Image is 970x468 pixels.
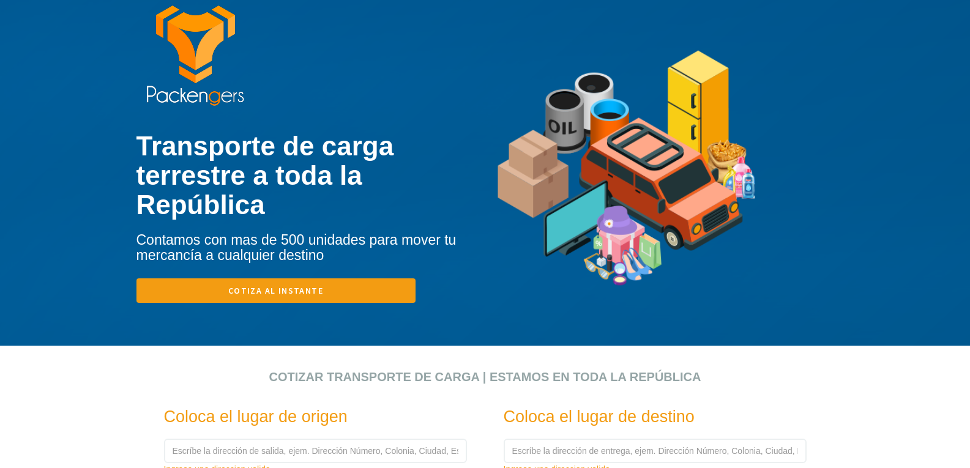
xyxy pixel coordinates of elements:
[909,407,955,453] iframe: Drift Widget Chat Controller
[155,370,816,384] h2: Cotizar transporte de carga | Estamos en toda la República
[9,346,961,358] div: click para cotizar
[146,6,245,107] img: packengers
[164,439,467,463] input: Escríbe la dirección de salida, ejem. Dirección Número, Colonia, Ciudad, Estado, Código Postal.
[136,232,485,264] h4: Contamos con mas de 500 unidades para mover tu mercancía a cualquier destino
[136,278,416,303] a: Cotiza al instante
[494,9,759,346] img: tipos de mercancia de transporte de carga
[504,439,807,463] input: Escríbe la dirección de entrega, ejem. Dirección Número, Colonia, Ciudad, Estado, Código Postal.
[164,408,440,426] h3: Coloca el lugar de origen
[136,131,394,220] b: Transporte de carga terrestre a toda la República
[504,408,780,426] h3: Coloca el lugar de destino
